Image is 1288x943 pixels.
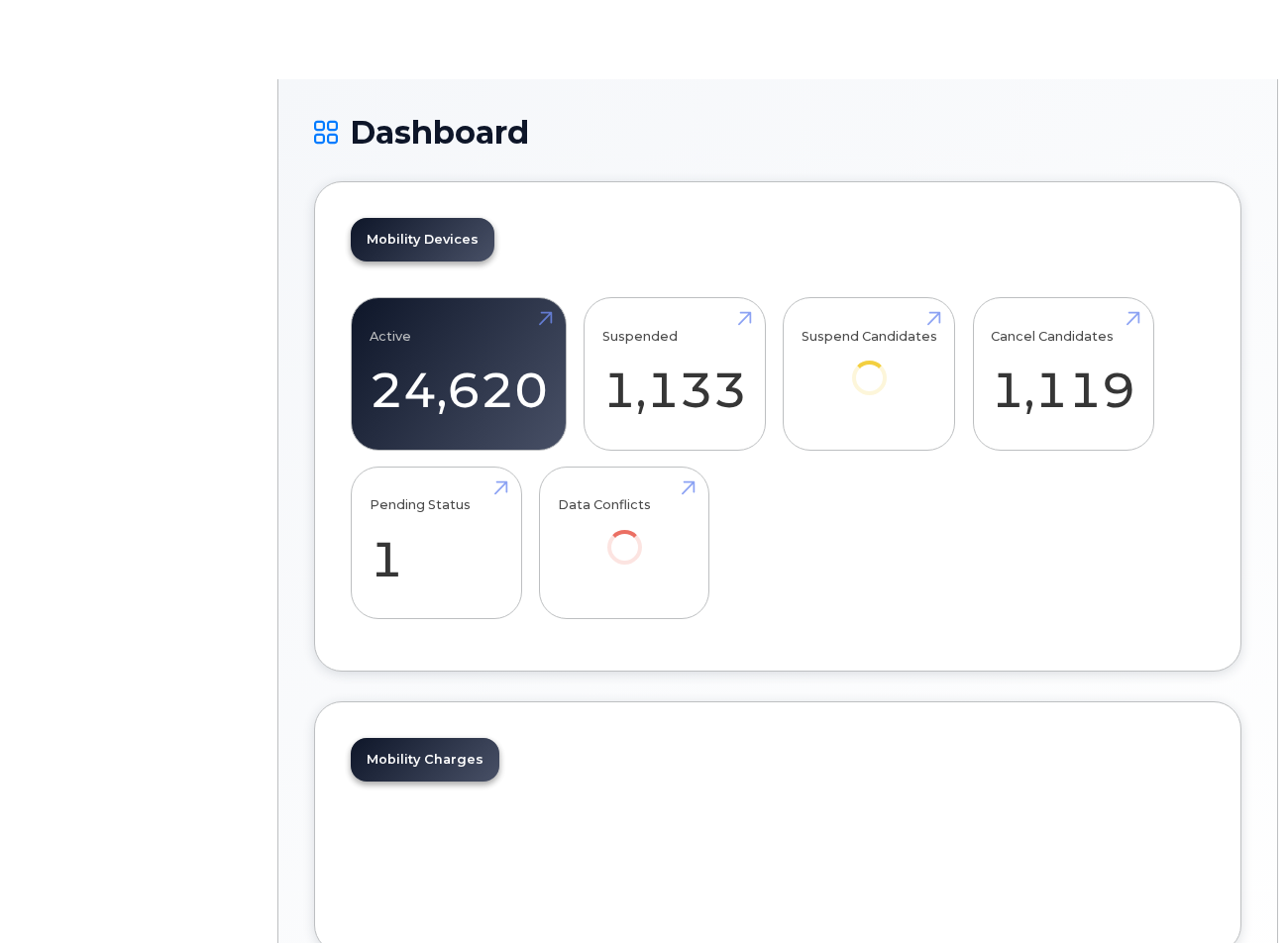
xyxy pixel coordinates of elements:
a: Mobility Devices [351,218,494,262]
a: Pending Status 1 [370,477,503,608]
a: Suspended 1,133 [602,309,747,440]
a: Active 24,620 [370,309,548,440]
a: Suspend Candidates [802,309,937,423]
h1: Dashboard [314,115,1241,150]
a: Cancel Candidates 1,119 [991,309,1135,440]
a: Data Conflicts [558,477,692,591]
a: Mobility Charges [351,738,499,782]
